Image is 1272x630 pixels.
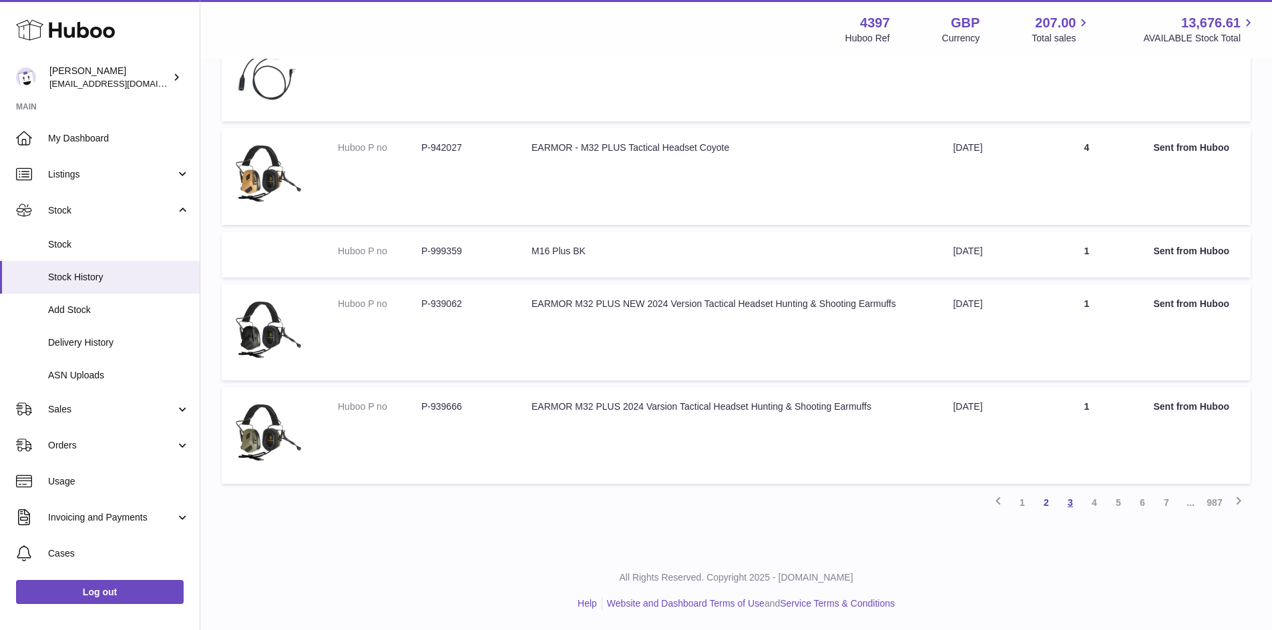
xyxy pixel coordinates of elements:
td: [DATE] [939,128,1033,225]
dd: P-942027 [421,141,505,154]
a: 6 [1130,491,1154,515]
img: $_1.JPG [235,38,302,105]
dt: Huboo P no [338,245,421,258]
td: EARMOR M32 PLUS 2024 Varsion Tactical Headset Hunting & Shooting Earmuffs [518,387,939,484]
span: Delivery History [48,336,190,349]
strong: Sent from Huboo [1153,401,1229,412]
td: EARMOR - PTT KENWOOD/[GEOGRAPHIC_DATA] [518,25,939,121]
dt: Huboo P no [338,400,421,413]
td: [DATE] [939,284,1033,381]
dt: Huboo P no [338,298,421,310]
a: 207.00 Total sales [1032,14,1091,45]
strong: GBP [951,14,980,32]
dt: Huboo P no [338,141,421,154]
span: Orders [48,439,176,452]
img: $_1.JPG [235,141,302,208]
span: ... [1179,491,1203,515]
span: Stock [48,238,190,251]
a: 1 [1010,491,1034,515]
img: $_1.JPG [235,298,302,364]
td: EARMOR M32 PLUS NEW 2024 Version Tactical Headset Hunting & Shooting Earmuffs [518,284,939,381]
span: Listings [48,168,176,181]
span: [EMAIL_ADDRESS][DOMAIN_NAME] [49,78,196,89]
span: Usage [48,475,190,488]
td: 1 [1033,387,1140,484]
td: [DATE] [939,232,1033,278]
span: 13,676.61 [1181,14,1241,32]
a: Website and Dashboard Terms of Use [607,598,765,609]
td: M16 Plus BK [518,232,939,278]
a: 2 [1034,491,1058,515]
dd: P-939062 [421,298,505,310]
td: [DATE] [939,387,1033,484]
a: 7 [1154,491,1179,515]
img: drumnnbass@gmail.com [16,67,36,87]
span: Stock History [48,271,190,284]
strong: 4397 [860,14,890,32]
strong: Sent from Huboo [1153,142,1229,153]
div: Huboo Ref [845,32,890,45]
strong: Sent from Huboo [1153,246,1229,256]
div: Currency [942,32,980,45]
a: 3 [1058,491,1082,515]
td: 4 [1033,128,1140,225]
span: Add Stock [48,304,190,316]
li: and [602,597,895,610]
span: Sales [48,403,176,416]
dd: P-939666 [421,400,505,413]
span: AVAILABLE Stock Total [1143,32,1256,45]
a: Log out [16,580,184,604]
span: My Dashboard [48,132,190,145]
dd: P-999359 [421,245,505,258]
a: Help [578,598,597,609]
a: 13,676.61 AVAILABLE Stock Total [1143,14,1256,45]
td: 1 [1033,232,1140,278]
span: Invoicing and Payments [48,511,176,524]
p: All Rights Reserved. Copyright 2025 - [DOMAIN_NAME] [211,571,1261,584]
div: [PERSON_NAME] [49,65,170,90]
td: [DATE] [939,25,1033,121]
span: ASN Uploads [48,369,190,382]
a: Service Terms & Conditions [780,598,895,609]
strong: Sent from Huboo [1153,298,1229,309]
span: 207.00 [1035,14,1076,32]
td: EARMOR - M32 PLUS Tactical Headset Coyote [518,128,939,225]
span: Cases [48,547,190,560]
span: Stock [48,204,176,217]
img: $_1.JPG [235,400,302,467]
a: 5 [1106,491,1130,515]
span: Total sales [1032,32,1091,45]
td: 1 [1033,284,1140,381]
td: 1 [1033,25,1140,121]
a: 987 [1203,491,1227,515]
a: 4 [1082,491,1106,515]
